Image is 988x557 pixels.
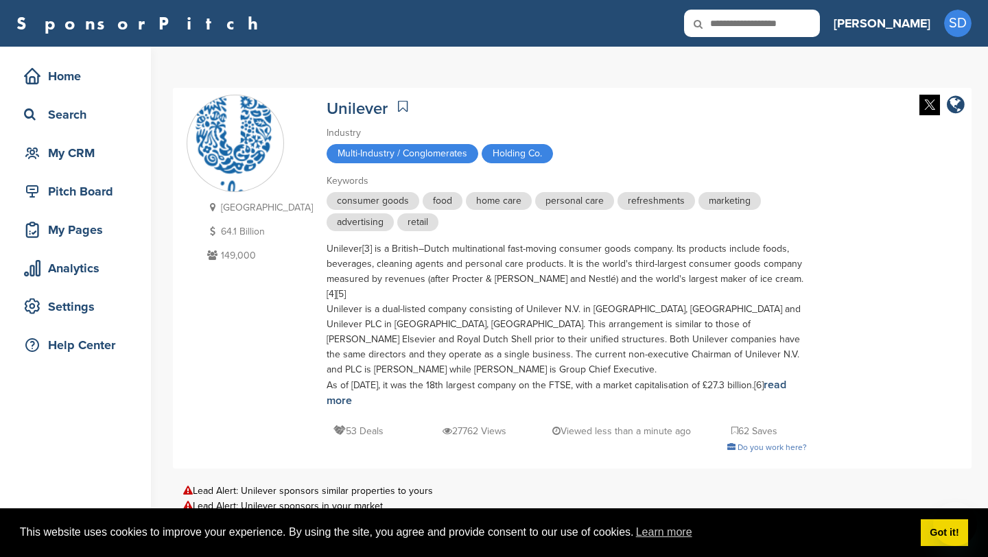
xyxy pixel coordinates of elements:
[20,522,910,543] span: This website uses cookies to improve your experience. By using the site, you agree and provide co...
[834,14,930,33] h3: [PERSON_NAME]
[535,192,614,210] span: personal care
[327,174,807,189] div: Keywords
[634,522,694,543] a: learn more about cookies
[327,192,419,210] span: consumer goods
[14,329,137,361] a: Help Center
[947,95,965,117] a: company link
[327,241,807,409] div: Unilever[3] is a British–Dutch multinational fast-moving consumer goods company. Its products inc...
[443,423,506,440] p: 27762 Views
[14,214,137,246] a: My Pages
[944,10,972,37] span: SD
[183,501,961,511] div: Lead Alert: Unilever sponsors in your market
[21,256,137,281] div: Analytics
[738,442,807,452] span: Do you work here?
[14,176,137,207] a: Pitch Board
[14,252,137,284] a: Analytics
[204,247,313,264] p: 149,000
[21,179,137,204] div: Pitch Board
[466,192,532,210] span: home care
[21,333,137,357] div: Help Center
[21,102,137,127] div: Search
[21,217,137,242] div: My Pages
[327,99,388,119] a: Unilever
[14,137,137,169] a: My CRM
[921,519,968,547] a: dismiss cookie message
[327,213,394,231] span: advertising
[333,423,384,440] p: 53 Deals
[834,8,930,38] a: [PERSON_NAME]
[731,423,777,440] p: 62 Saves
[552,423,691,440] p: Viewed less than a minute ago
[183,486,961,496] div: Lead Alert: Unilever sponsors similar properties to yours
[423,192,462,210] span: food
[397,213,438,231] span: retail
[482,144,553,163] span: Holding Co.
[14,99,137,130] a: Search
[187,95,283,201] img: Sponsorpitch & Unilever
[727,442,807,452] a: Do you work here?
[617,192,695,210] span: refreshments
[327,126,807,141] div: Industry
[21,294,137,319] div: Settings
[933,502,977,546] iframe: Button to launch messaging window
[16,14,267,32] a: SponsorPitch
[327,144,478,163] span: Multi-Industry / Conglomerates
[21,64,137,88] div: Home
[204,223,313,240] p: 64.1 Billion
[21,141,137,165] div: My CRM
[14,291,137,322] a: Settings
[204,199,313,216] p: [GEOGRAPHIC_DATA]
[919,95,940,115] img: Twitter white
[698,192,761,210] span: marketing
[14,60,137,92] a: Home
